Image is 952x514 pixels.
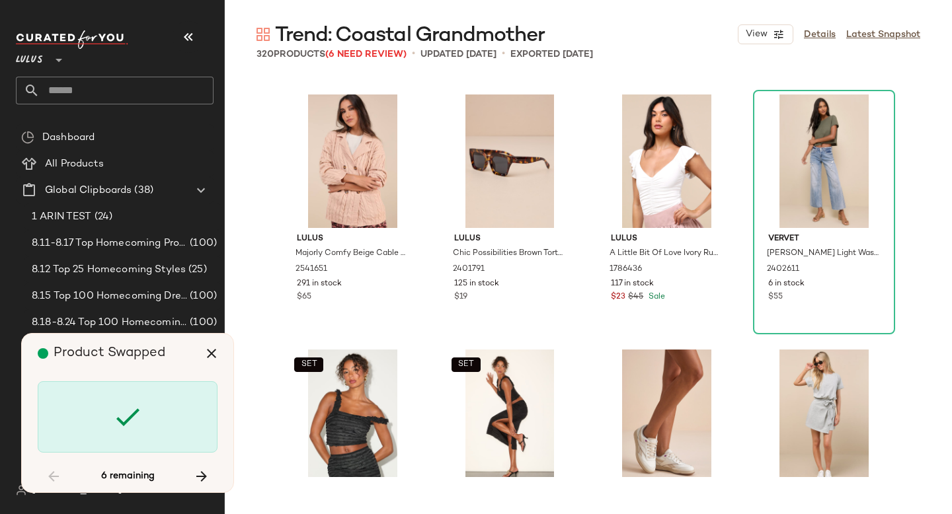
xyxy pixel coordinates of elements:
[768,233,880,245] span: Vervet
[767,264,799,275] span: 2402611
[846,28,920,42] a: Latest Snapshot
[628,291,643,303] span: $45
[286,349,419,483] img: 2636191_2_01_hero_Retakes_2025-08-12.jpg
[286,94,419,228] img: 12208081_2541651.jpg
[325,50,407,59] span: (6 Need Review)
[767,248,879,260] span: [PERSON_NAME] Light Wash Distressed Mid-Rise Cropped Denim Jeans
[32,209,92,225] span: 1 ARIN TEST
[294,357,323,372] button: SET
[101,470,155,482] span: 6 remaining
[745,29,768,40] span: View
[297,291,311,303] span: $65
[132,183,153,198] span: (38)
[611,291,625,303] span: $23
[275,22,545,49] span: Trend: Coastal Grandmother
[502,46,505,62] span: •
[646,293,665,301] span: Sale
[54,346,165,360] span: Product Swapped
[187,289,217,304] span: (100)
[452,357,481,372] button: SET
[92,209,113,225] span: (24)
[444,349,576,483] img: 2636751_2_01_hero_Retakes_2025-08-11.jpg
[186,262,207,277] span: (25)
[412,46,415,62] span: •
[453,248,565,260] span: Chic Possibilities Brown Tortoise Square Sunglasses
[296,248,407,260] span: Majorly Comfy Beige Cable Knit Double Breasted Cardigan Sweater
[738,24,793,44] button: View
[32,289,187,304] span: 8.15 Top 100 Homecoming Dresses
[420,48,496,61] p: updated [DATE]
[804,28,836,42] a: Details
[16,45,43,69] span: Lulus
[21,131,34,144] img: svg%3e
[454,278,499,290] span: 125 in stock
[758,94,891,228] img: 11394621_2402611.jpg
[457,360,474,369] span: SET
[297,233,409,245] span: Lulus
[444,94,576,228] img: 11441261_2401791.jpg
[187,236,217,251] span: (100)
[187,315,217,330] span: (100)
[257,48,407,61] div: Products
[16,30,128,49] img: cfy_white_logo.C9jOOHJF.svg
[297,278,342,290] span: 291 in stock
[454,233,566,245] span: Lulus
[257,28,270,41] img: svg%3e
[32,315,187,330] span: 8.18-8.24 Top 100 Homecoming Dresses
[600,349,733,483] img: 2717611_01_OM_2025-09-09.jpg
[296,264,327,275] span: 2541651
[768,291,783,303] span: $55
[768,278,805,290] span: 6 in stock
[32,262,186,277] span: 8.12 Top 25 Homecoming Styles
[257,50,274,59] span: 320
[610,264,642,275] span: 1786436
[611,278,654,290] span: 117 in stock
[16,485,26,496] img: svg%3e
[454,291,467,303] span: $19
[45,183,132,198] span: Global Clipboards
[600,94,733,228] img: 12739661_1786436.jpg
[32,236,187,251] span: 8.11-8.17 Top Homecoming Product
[300,360,317,369] span: SET
[42,130,95,145] span: Dashboard
[453,264,485,275] span: 2401791
[758,349,891,483] img: 12737541_2667651.jpg
[510,48,593,61] p: Exported [DATE]
[611,233,723,245] span: Lulus
[610,248,721,260] span: A Little Bit Of Love Ivory Ruched Flutter Sleeve Bodysuit
[45,157,104,172] span: All Products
